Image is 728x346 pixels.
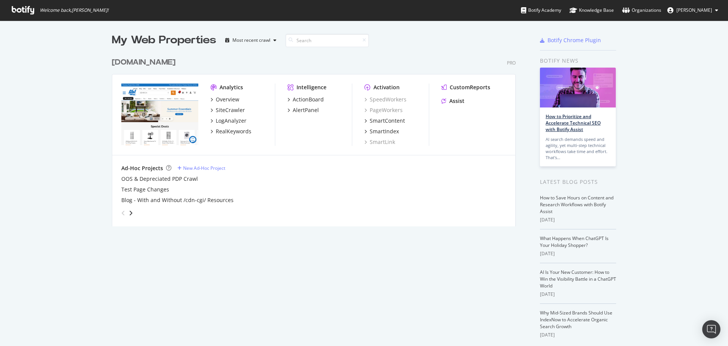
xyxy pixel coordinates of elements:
a: ActionBoard [287,96,324,103]
div: [DATE] [540,216,616,223]
div: [DATE] [540,291,616,298]
div: Botify news [540,57,616,65]
div: SmartContent [370,117,405,125]
a: SmartIndex [364,128,399,135]
div: Botify Chrome Plugin [548,36,601,44]
a: CustomReports [441,84,490,91]
button: Most recent crawl [222,34,279,46]
a: [DOMAIN_NAME] [112,57,179,68]
a: New Ad-Hoc Project [177,165,225,171]
div: Latest Blog Posts [540,178,616,186]
div: angle-right [128,209,133,217]
a: OOS & Depreciated PDP Crawl [121,175,198,183]
div: My Web Properties [112,33,216,48]
div: AI search demands speed and agility, yet multi-step technical workflows take time and effort. Tha... [546,136,610,161]
a: Overview [210,96,239,103]
div: [DATE] [540,250,616,257]
div: Analytics [220,84,243,91]
div: Most recent crawl [232,38,270,43]
div: [DOMAIN_NAME] [112,57,176,68]
div: Open Intercom Messenger [702,320,720,338]
div: LogAnalyzer [216,117,246,125]
a: Test Page Changes [121,186,169,193]
a: SmartContent [364,117,405,125]
div: CustomReports [450,84,490,91]
div: Activation [373,84,400,91]
img: How to Prioritize and Accelerate Technical SEO with Botify Assist [540,68,616,107]
div: New Ad-Hoc Project [183,165,225,171]
div: RealKeywords [216,128,251,135]
div: angle-left [118,207,128,219]
button: [PERSON_NAME] [661,4,724,16]
div: Intelligence [297,84,326,91]
img: abt.com [121,84,198,145]
div: ActionBoard [293,96,324,103]
a: How to Prioritize and Accelerate Technical SEO with Botify Assist [546,113,601,133]
div: Overview [216,96,239,103]
div: Botify Academy [521,6,561,14]
div: grid [112,48,522,226]
a: What Happens When ChatGPT Is Your Holiday Shopper? [540,235,609,248]
a: Why Mid-Sized Brands Should Use IndexNow to Accelerate Organic Search Growth [540,310,612,330]
a: LogAnalyzer [210,117,246,125]
div: Assist [449,97,464,105]
div: Ad-Hoc Projects [121,164,163,172]
a: SiteCrawler [210,106,245,114]
div: AlertPanel [293,106,319,114]
a: Botify Chrome Plugin [540,36,601,44]
div: SiteCrawler [216,106,245,114]
span: Welcome back, [PERSON_NAME] ! [40,7,108,13]
a: RealKeywords [210,128,251,135]
div: Organizations [622,6,661,14]
a: PageWorkers [364,106,403,114]
div: [DATE] [540,332,616,338]
input: Search [286,34,369,47]
a: Assist [441,97,464,105]
a: AI Is Your New Customer: How to Win the Visibility Battle in a ChatGPT World [540,269,616,289]
a: Blog - With and Without /cdn-cgi/ Resources [121,196,234,204]
span: Michelle Stephens [676,7,712,13]
div: SmartIndex [370,128,399,135]
a: SmartLink [364,138,395,146]
div: Pro [507,60,516,66]
div: Knowledge Base [570,6,614,14]
a: How to Save Hours on Content and Research Workflows with Botify Assist [540,194,613,215]
a: SpeedWorkers [364,96,406,103]
a: AlertPanel [287,106,319,114]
